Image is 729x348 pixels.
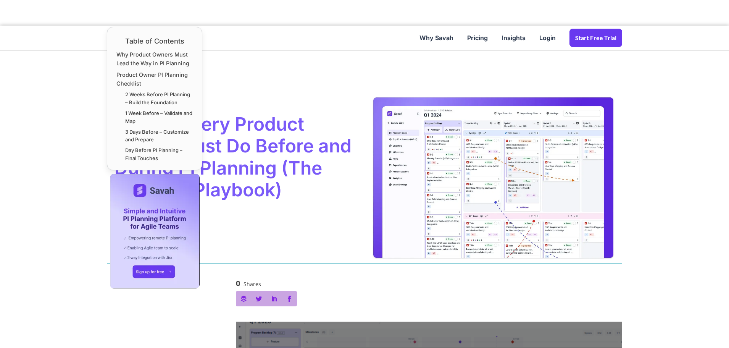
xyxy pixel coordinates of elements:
[116,36,193,46] div: Table of Contents
[116,70,193,88] a: Product Owner PI Planning Checklist
[495,26,532,50] a: Insights
[125,91,193,107] a: 2 Weeks Before PI Planning – Build the Foundation
[125,128,193,144] a: 3 Days Before – Customize and Prepare
[125,109,193,125] a: 1 Week Before – Validate and Map
[125,146,193,162] a: Day Before PI Planning – Final Touches
[115,113,357,201] span: Things Every Product Owner Must Do Before and During PI Planning (The Ultimate Playbook)
[691,311,729,348] iframe: Chat Widget
[532,26,563,50] a: Login
[413,26,460,50] a: Why Savah
[460,26,495,50] a: Pricing
[244,282,261,287] span: Shares
[569,29,622,47] a: Start Free trial
[236,280,240,287] span: 0
[116,50,193,68] a: Why Product Owners Must Lead the Way in PI Planning
[691,311,729,348] div: Chat-Widget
